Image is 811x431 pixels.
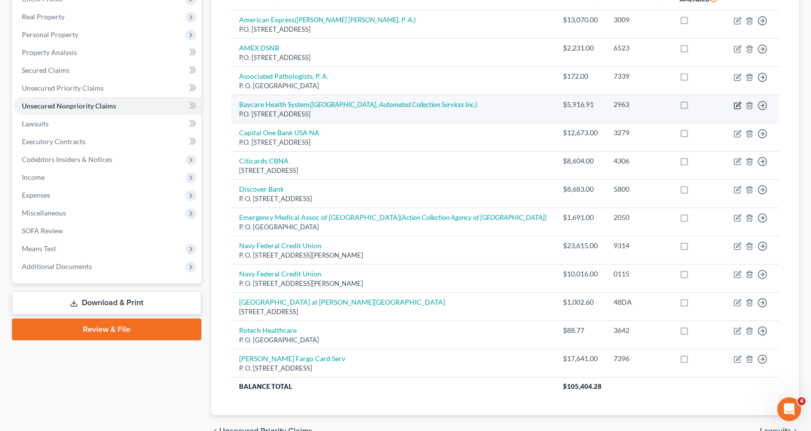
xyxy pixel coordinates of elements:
[22,119,49,128] span: Lawsuits
[777,397,801,421] iframe: Intercom live chat
[295,15,416,24] i: ([PERSON_NAME] [PERSON_NAME], P. A.)
[14,61,201,79] a: Secured Claims
[231,377,555,395] th: Balance Total
[563,213,598,222] div: $1,691.00
[14,79,201,97] a: Unsecured Priority Claims
[239,53,547,62] div: P.O. [STREET_ADDRESS]
[12,291,201,315] a: Download & Print
[14,115,201,133] a: Lawsuits
[614,297,663,307] div: 48DA
[239,251,547,260] div: P. O. [STREET_ADDRESS][PERSON_NAME]
[563,184,598,194] div: $8,683.00
[614,71,663,81] div: 7339
[22,66,69,74] span: Secured Claims
[22,226,63,235] span: SOFA Review
[614,184,663,194] div: 5800
[310,100,477,108] i: ([GEOGRAPHIC_DATA], Automated Collection Services Inc.)
[22,173,45,181] span: Income
[563,156,598,166] div: $8,604.00
[239,166,547,175] div: [STREET_ADDRESS]
[239,128,319,137] a: Capital One Bank USA NA
[614,15,663,25] div: 3009
[22,12,64,21] span: Real Property
[14,97,201,115] a: Unsecured Nonpriority Claims
[614,354,663,364] div: 7396
[614,269,663,279] div: 0115
[22,155,112,163] span: Codebtors Insiders & Notices
[14,133,201,151] a: Executory Contracts
[239,269,321,278] a: Navy Federal Credit Union
[614,128,663,138] div: 3279
[239,72,328,80] a: Associated Pathologists, P. A.
[22,244,56,253] span: Means Test
[22,262,92,270] span: Additional Documents
[239,194,547,204] div: P. O. [STREET_ADDRESS]
[614,100,663,109] div: 2963
[22,137,85,146] span: Executory Contracts
[239,364,547,373] div: P. O. [STREET_ADDRESS]
[22,209,66,217] span: Miscellaneous
[22,48,77,56] span: Property Analysis
[563,43,598,53] div: $2,231.00
[563,325,598,335] div: $88.77
[239,157,289,165] a: Citicards CBNA
[563,71,598,81] div: $172.00
[563,100,598,109] div: $5,916.91
[14,222,201,240] a: SOFA Review
[14,44,201,61] a: Property Analysis
[239,307,547,317] div: [STREET_ADDRESS]
[239,100,477,108] a: Baycare Health System([GEOGRAPHIC_DATA], Automated Collection Services Inc.)
[563,15,598,25] div: $13,070.00
[239,25,547,34] div: P.O. [STREET_ADDRESS]
[614,213,663,222] div: 2050
[563,269,598,279] div: $10,016.00
[614,325,663,335] div: 3642
[239,298,445,306] a: [GEOGRAPHIC_DATA] at [PERSON_NAME][GEOGRAPHIC_DATA]
[563,382,602,390] span: $105,404.28
[239,241,321,250] a: Navy Federal Credit Union
[239,335,547,345] div: P. O. [GEOGRAPHIC_DATA]
[798,397,806,405] span: 4
[239,185,284,193] a: Discover Bank
[563,241,598,251] div: $23,615.00
[563,128,598,138] div: $12,673.00
[239,15,416,24] a: American Express([PERSON_NAME] [PERSON_NAME], P. A.)
[239,354,345,363] a: [PERSON_NAME] Fargo Card Serv
[614,156,663,166] div: 4306
[400,213,547,221] i: (Action Collection Agency of [GEOGRAPHIC_DATA])
[563,297,598,307] div: $1,002.60
[22,191,50,199] span: Expenses
[239,44,279,52] a: AMEX DSNB
[239,109,547,119] div: P.O. [STREET_ADDRESS]
[563,354,598,364] div: $17,641.00
[239,222,547,232] div: P. O. [GEOGRAPHIC_DATA]
[22,84,104,92] span: Unsecured Priority Claims
[239,138,547,147] div: P.O. [STREET_ADDRESS]
[239,279,547,288] div: P. O. [STREET_ADDRESS][PERSON_NAME]
[614,43,663,53] div: 6523
[239,326,297,334] a: Rotech Healthcare
[239,81,547,91] div: P. O. [GEOGRAPHIC_DATA]
[22,102,116,110] span: Unsecured Nonpriority Claims
[239,213,547,221] a: Emergency Medical Assoc of [GEOGRAPHIC_DATA](Action Collection Agency of [GEOGRAPHIC_DATA])
[22,30,78,39] span: Personal Property
[614,241,663,251] div: 9314
[12,319,201,340] a: Review & File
